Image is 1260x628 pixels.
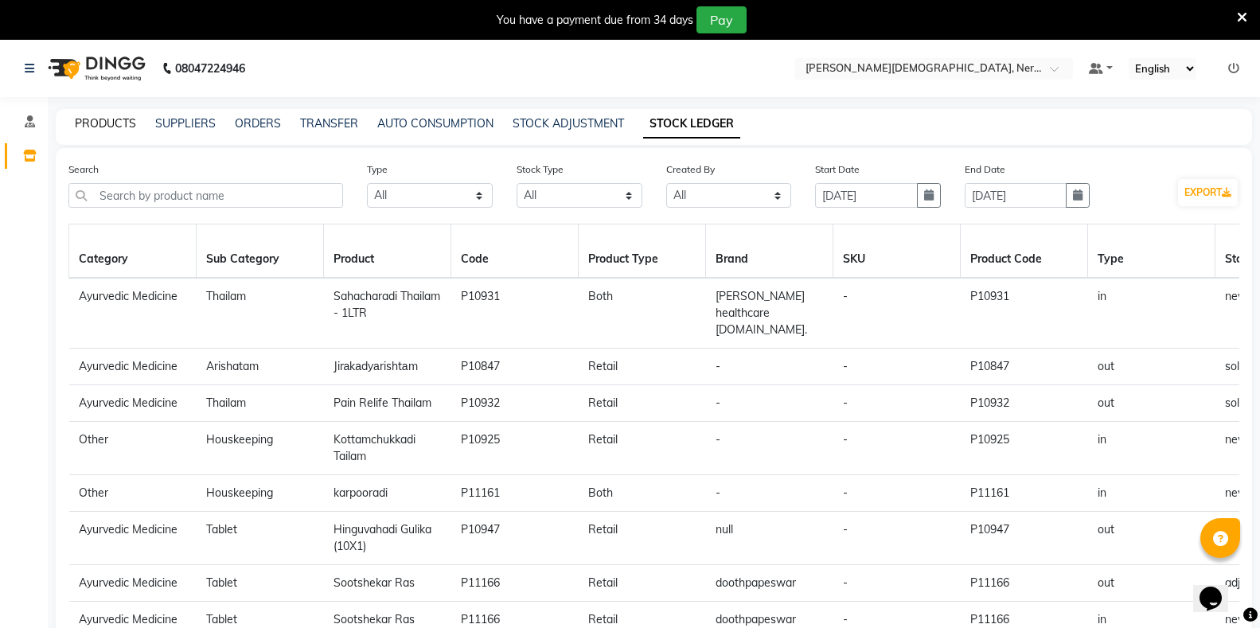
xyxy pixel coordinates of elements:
td: P11166 [961,565,1088,602]
td: P10947 [451,512,579,565]
span: Jirаkаdyаrishtаm [334,359,418,373]
td: in [1088,422,1215,475]
td: Tablet [197,565,324,602]
td: Ayurvedic Medicine [69,278,197,349]
th: Code [451,224,579,279]
td: in [1088,475,1215,512]
td: - [706,422,833,475]
td: Thailam [197,385,324,422]
td: out [1088,385,1215,422]
button: EXPORT [1178,179,1238,206]
label: End Date [965,162,1005,177]
span: Pain Relife Thailam [334,396,431,410]
td: Tablet [197,512,324,565]
td: Retail [579,565,706,602]
th: Type [1088,224,1215,279]
a: STOCK LEDGER [643,110,740,138]
td: P10931 [451,278,579,349]
td: Thailam [197,278,324,349]
img: logo [41,46,150,91]
span: Sahacharadi Thailam - 1LTR [334,289,440,320]
td: Both [579,278,706,349]
td: Retail [579,512,706,565]
label: Created By [666,162,715,177]
a: STOCK ADJUSTMENT [513,116,624,131]
label: Search [68,162,99,177]
b: 08047224946 [175,46,245,91]
label: Start Date [815,162,860,177]
td: Other [69,422,197,475]
a: AUTO CONSUMPTION [377,116,493,131]
td: P10947 [961,512,1088,565]
td: - [706,385,833,422]
td: Houskeeping [197,475,324,512]
th: Sub Category [197,224,324,279]
span: Sootshekar Ras [334,612,415,626]
td: Other [69,475,197,512]
a: PRODUCTS [75,116,136,131]
td: P10932 [451,385,579,422]
td: Ayurvedic Medicine [69,385,197,422]
td: Retail [579,349,706,385]
td: out [1088,512,1215,565]
td: - [833,512,961,565]
td: P11166 [451,565,579,602]
th: Product Type [579,224,706,279]
th: SKU [833,224,961,279]
td: P10931 [961,278,1088,349]
div: You have a payment due from 34 days [497,12,693,29]
td: P11161 [961,475,1088,512]
button: Pay [696,6,747,33]
td: - [706,349,833,385]
td: Ayurvedic Medicine [69,565,197,602]
th: Category [69,224,197,279]
a: ORDERS [235,116,281,131]
span: karpooradi [334,486,388,500]
input: Search by product name [68,183,343,208]
td: - [833,565,961,602]
th: Product [324,224,451,279]
td: [PERSON_NAME] healthcare [DOMAIN_NAME]. [706,278,833,349]
td: Both [579,475,706,512]
td: Houskeeping [197,422,324,475]
td: doothpapeswar [706,565,833,602]
td: in [1088,278,1215,349]
td: - [833,278,961,349]
td: Arishatam [197,349,324,385]
iframe: chat widget [1193,564,1244,612]
span: Sootshekar Ras [334,575,415,590]
td: Retail [579,422,706,475]
td: - [833,349,961,385]
th: Brand [706,224,833,279]
span: Hinguvahadi Gulika (10X1) [334,522,431,553]
label: Stock Type [517,162,564,177]
span: Kottamchukkadi Tailam [334,432,415,463]
td: - [833,422,961,475]
td: P10932 [961,385,1088,422]
td: Ayurvedic Medicine [69,512,197,565]
td: P10847 [451,349,579,385]
td: null [706,512,833,565]
td: out [1088,349,1215,385]
td: P11161 [451,475,579,512]
label: Type [367,162,388,177]
td: - [833,475,961,512]
td: P10925 [961,422,1088,475]
td: Ayurvedic Medicine [69,349,197,385]
a: SUPPLIERS [155,116,216,131]
th: Product Code [961,224,1088,279]
td: - [833,385,961,422]
td: out [1088,565,1215,602]
a: TRANSFER [300,116,358,131]
td: P10925 [451,422,579,475]
td: P10847 [961,349,1088,385]
td: - [706,475,833,512]
td: Retail [579,385,706,422]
